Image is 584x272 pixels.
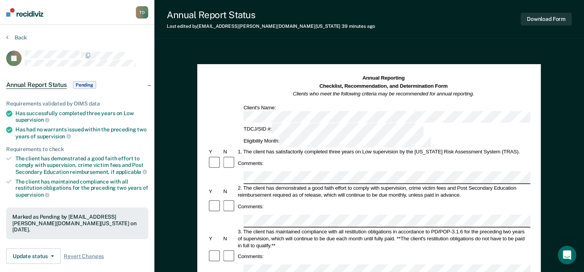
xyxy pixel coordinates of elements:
[73,81,96,89] span: Pending
[6,81,67,89] span: Annual Report Status
[167,24,375,29] div: Last edited by [EMAIL_ADDRESS][PERSON_NAME][DOMAIN_NAME][US_STATE]
[136,6,148,19] div: T D
[521,13,572,25] button: Download Form
[237,228,530,249] div: 3. The client has maintained compliance with all restitution obligations in accordance to PD/POP-...
[362,75,405,81] strong: Annual Reporting
[222,188,237,195] div: N
[208,235,222,242] div: Y
[15,192,49,198] span: supervision
[242,136,432,148] div: Eligibility Month:
[15,155,148,175] div: The client has demonstrated a good faith effort to comply with supervision, crime victim fees and...
[208,148,222,155] div: Y
[222,148,237,155] div: N
[320,83,448,89] strong: Checklist, Recommendation, and Determination Form
[237,160,265,167] div: Comments:
[6,100,148,107] div: Requirements validated by OIMS data
[237,185,530,199] div: 2. The client has demonstrated a good faith effort to comply with supervision, crime victim fees ...
[6,146,148,153] div: Requirements to check
[116,169,147,175] span: applicable
[342,24,375,29] span: 39 minutes ago
[136,6,148,19] button: TD
[208,188,222,195] div: Y
[37,133,71,139] span: supervision
[167,9,375,20] div: Annual Report Status
[12,214,142,233] div: Marked as Pending by [EMAIL_ADDRESS][PERSON_NAME][DOMAIN_NAME][US_STATE] on [DATE].
[237,253,265,260] div: Comments:
[6,8,43,17] img: Recidiviz
[237,148,530,155] div: 1. The client has satisfactorily completed three years on Low supervision by the [US_STATE] Risk ...
[237,203,265,210] div: Comments:
[242,124,425,136] div: TDCJ/SID #:
[15,110,148,123] div: Has successfully completed three years on Low
[64,253,104,260] span: Revert Changes
[222,235,237,242] div: N
[6,248,61,264] button: Update status
[6,34,27,41] button: Back
[558,246,576,264] div: Open Intercom Messenger
[15,117,49,123] span: supervision
[293,91,474,97] em: Clients who meet the following criteria may be recommended for annual reporting.
[15,178,148,198] div: The client has maintained compliance with all restitution obligations for the preceding two years of
[15,126,148,139] div: Has had no warrants issued within the preceding two years of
